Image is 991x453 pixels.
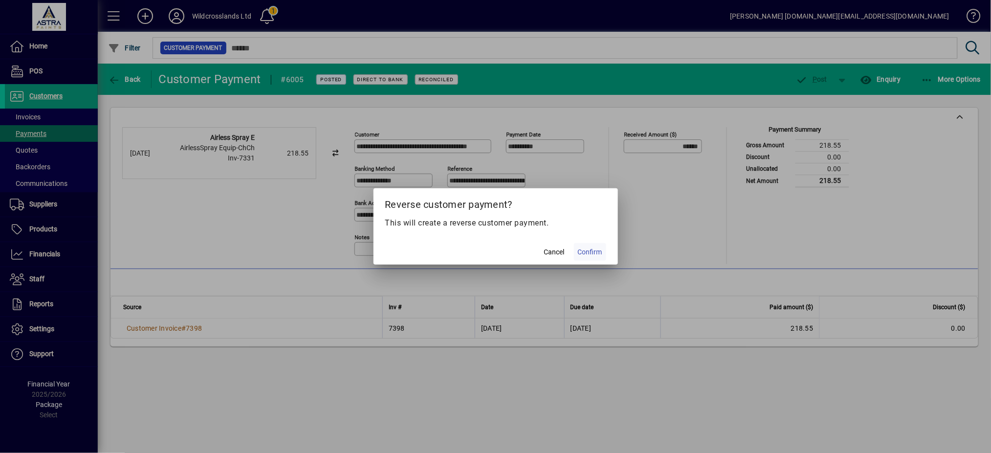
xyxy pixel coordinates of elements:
p: This will create a reverse customer payment. [385,217,606,229]
span: Cancel [544,247,565,257]
button: Cancel [539,243,570,261]
button: Confirm [574,243,606,261]
h2: Reverse customer payment? [374,188,618,217]
span: Confirm [578,247,602,257]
